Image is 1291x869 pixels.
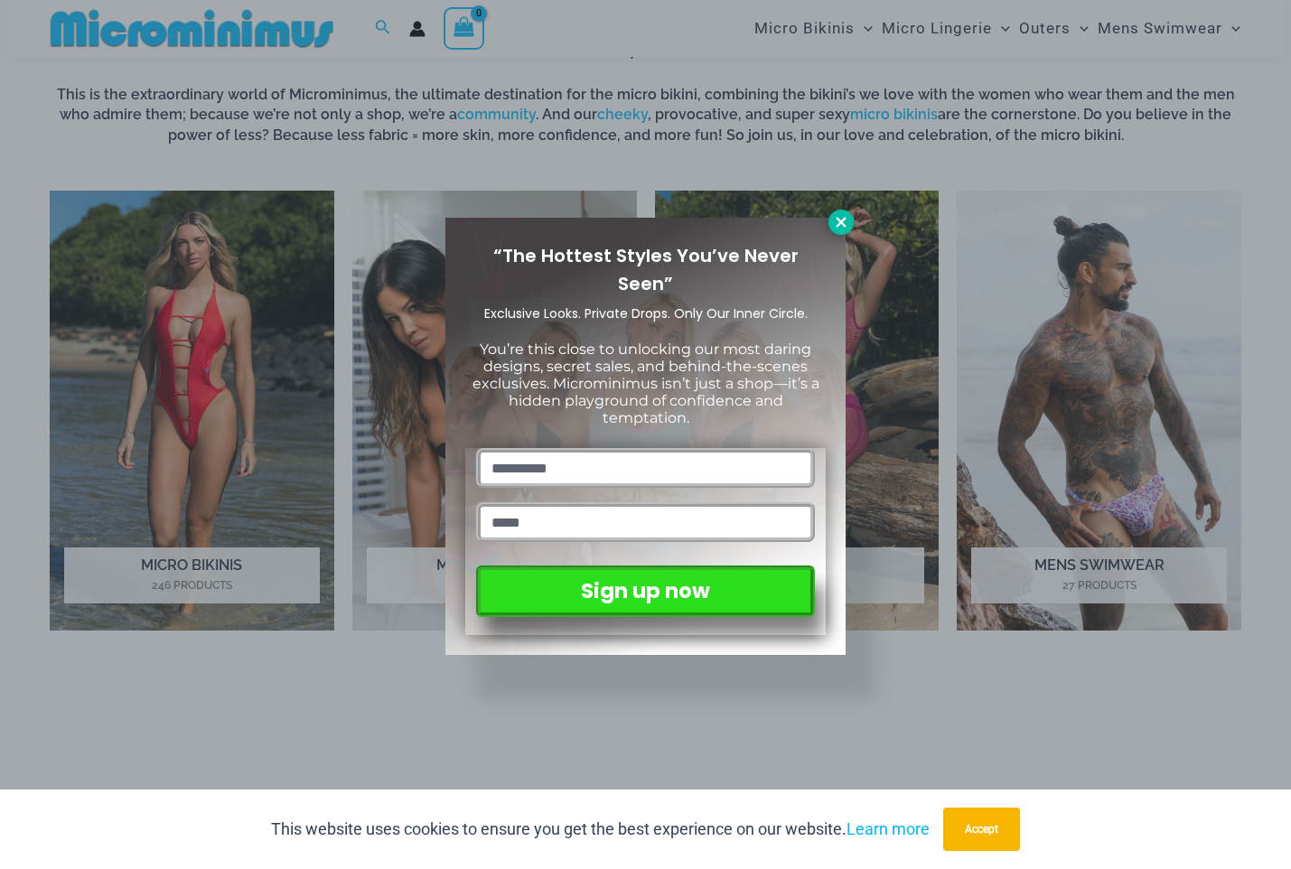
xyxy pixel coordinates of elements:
a: Learn more [847,819,930,838]
button: Sign up now [476,565,815,617]
p: This website uses cookies to ensure you get the best experience on our website. [271,816,930,843]
span: You’re this close to unlocking our most daring designs, secret sales, and behind-the-scenes exclu... [472,341,819,427]
span: “The Hottest Styles You’ve Never Seen” [493,243,799,296]
button: Close [828,210,854,235]
span: Exclusive Looks. Private Drops. Only Our Inner Circle. [484,304,808,322]
button: Accept [943,808,1020,851]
